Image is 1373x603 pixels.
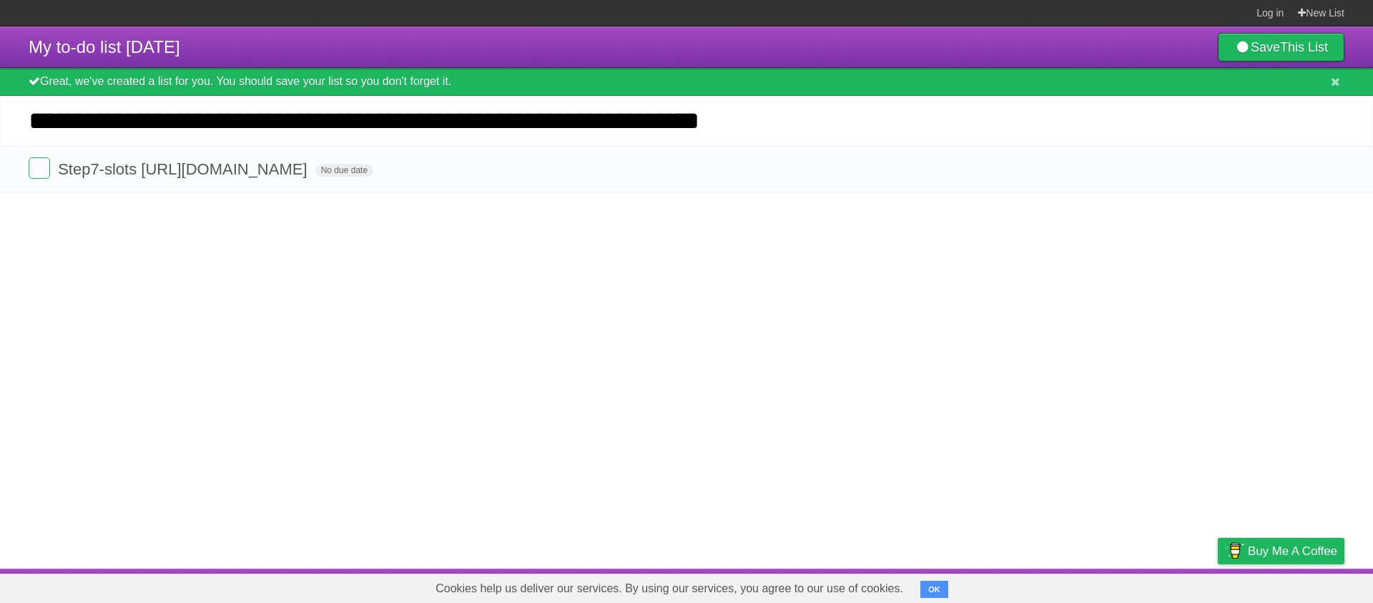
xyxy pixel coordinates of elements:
img: Buy me a coffee [1225,539,1244,563]
a: About [1028,572,1058,599]
label: Done [29,157,50,179]
button: OK [920,581,948,598]
b: This List [1280,40,1328,54]
span: Cookies help us deliver our services. By using our services, you agree to our use of cookies. [421,574,917,603]
a: SaveThis List [1218,33,1344,62]
span: No due date [315,164,373,177]
a: Privacy [1199,572,1236,599]
span: Buy me a coffee [1248,539,1337,564]
a: Buy me a coffee [1218,538,1344,564]
span: My to-do list [DATE] [29,37,180,57]
a: Terms [1151,572,1182,599]
span: Step7-slots [URL][DOMAIN_NAME] [58,160,310,178]
a: Developers [1075,572,1133,599]
a: Suggest a feature [1254,572,1344,599]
